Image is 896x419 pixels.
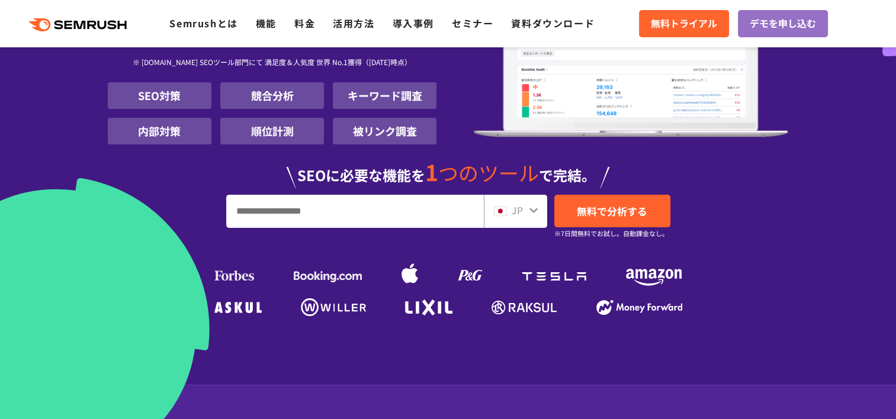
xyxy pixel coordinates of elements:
[169,16,237,30] a: Semrushとは
[333,16,374,30] a: 活用方法
[750,16,816,31] span: デモを申し込む
[512,203,523,217] span: JP
[554,228,669,239] small: ※7日間無料でお試し。自動課金なし。
[425,156,438,188] span: 1
[294,16,315,30] a: 料金
[220,118,324,144] li: 順位計測
[511,16,595,30] a: 資料ダウンロード
[393,16,434,30] a: 導入事例
[651,16,717,31] span: 無料トライアル
[220,82,324,109] li: 競合分析
[108,149,789,188] div: SEOに必要な機能を
[438,158,539,187] span: つのツール
[108,82,211,109] li: SEO対策
[108,118,211,144] li: 内部対策
[227,195,483,227] input: URL、キーワードを入力してください
[738,10,828,37] a: デモを申し込む
[256,16,277,30] a: 機能
[333,82,436,109] li: キーワード調査
[577,204,647,218] span: 無料で分析する
[108,44,437,82] div: ※ [DOMAIN_NAME] SEOツール部門にて 満足度＆人気度 世界 No.1獲得（[DATE]時点）
[554,195,670,227] a: 無料で分析する
[639,10,729,37] a: 無料トライアル
[452,16,493,30] a: セミナー
[333,118,436,144] li: 被リンク調査
[539,165,596,185] span: で完結。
